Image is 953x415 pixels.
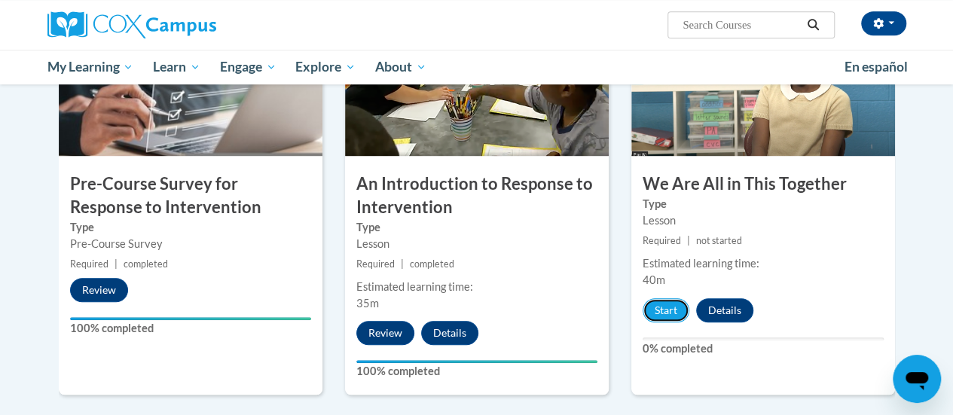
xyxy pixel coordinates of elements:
span: | [401,258,404,270]
span: completed [124,258,168,270]
div: Your progress [70,317,311,320]
h3: Pre-Course Survey for Response to Intervention [59,172,322,219]
span: Required [356,258,395,270]
iframe: Button to launch messaging window [893,355,941,403]
span: About [375,58,426,76]
button: Review [70,278,128,302]
a: My Learning [38,50,144,84]
span: My Learning [47,58,133,76]
a: Explore [286,50,365,84]
span: Required [70,258,108,270]
span: Explore [295,58,356,76]
span: | [687,235,690,246]
h3: We Are All in This Together [631,172,895,196]
button: Review [356,321,414,345]
span: completed [410,258,454,270]
label: Type [643,196,884,212]
span: not started [696,235,742,246]
a: Cox Campus [47,11,319,38]
button: Details [696,298,753,322]
label: Type [70,219,311,236]
span: En español [845,59,908,75]
div: Pre-Course Survey [70,236,311,252]
a: En español [835,51,918,83]
button: Account Settings [861,11,906,35]
h3: An Introduction to Response to Intervention [345,172,609,219]
div: Estimated learning time: [643,255,884,272]
span: 40m [643,273,665,286]
a: Engage [210,50,286,84]
button: Start [643,298,689,322]
span: Engage [220,58,276,76]
label: 100% completed [70,320,311,337]
span: 35m [356,297,379,310]
label: 0% completed [643,340,884,357]
div: Your progress [356,360,597,363]
button: Search [802,16,824,34]
img: Cox Campus [47,11,216,38]
span: Required [643,235,681,246]
div: Estimated learning time: [356,279,597,295]
div: Main menu [36,50,918,84]
button: Details [421,321,478,345]
label: 100% completed [356,363,597,380]
label: Type [356,219,597,236]
a: Learn [143,50,210,84]
div: Lesson [643,212,884,229]
span: | [115,258,118,270]
input: Search Courses [681,16,802,34]
a: About [365,50,436,84]
span: Learn [153,58,200,76]
div: Lesson [356,236,597,252]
